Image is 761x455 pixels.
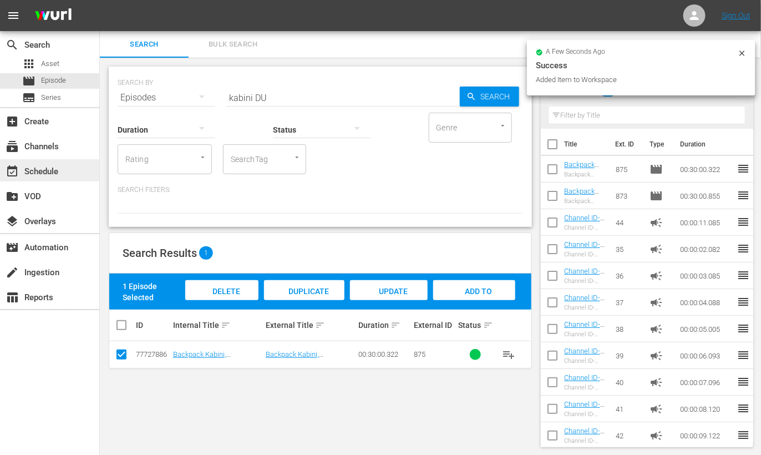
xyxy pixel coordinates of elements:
th: Title [564,129,608,160]
a: Channel ID-5sec [564,320,605,337]
span: event_available [6,165,19,178]
span: Ad [650,349,663,362]
span: reorder [737,402,750,415]
img: ans4CAIJ8jUAAAAAAAAAAAAAAAAAAAAAAAAgQb4GAAAAAAAAAAAAAAAAAAAAAAAAJMjXAAAAAAAAAAAAAAAAAAAAAAAAgAT5G... [27,3,80,29]
div: Channel ID-2sec [564,251,607,258]
a: Channel ID-9sec [564,427,605,443]
button: Open [197,152,208,163]
td: 00:00:11.085 [676,209,737,236]
td: 00:00:05.005 [676,316,737,342]
span: Ad [650,269,663,282]
td: 00:00:04.088 [676,289,737,316]
span: reorder [737,215,750,229]
td: 00:30:00.855 [676,183,737,209]
div: Channel ID-9sec [564,437,607,444]
td: 36 [611,262,646,289]
span: Series [22,91,35,104]
th: Duration [673,129,740,160]
span: 875 [414,350,426,358]
span: Overlays [6,215,19,228]
span: Asset [41,58,59,69]
span: reorder [737,322,750,335]
td: 38 [611,316,646,342]
span: Bulk Search [195,38,271,51]
td: 00:00:03.085 [676,262,737,289]
div: Duration [358,318,410,332]
a: Channel ID-11sec [564,214,605,230]
td: 00:00:07.096 [676,369,737,396]
a: Backpack Badami, [GEOGRAPHIC_DATA] (DU) [564,187,607,220]
div: Channel ID-8sec [564,411,607,418]
div: Internal Title [173,318,262,332]
div: 00:30:00.322 [358,350,410,358]
td: 00:00:08.120 [676,396,737,422]
div: Added Item to Workspace [536,74,735,85]
span: Search [6,38,19,52]
td: 35 [611,236,646,262]
span: Episode [650,163,663,176]
div: Channel ID-6sec [564,357,607,365]
td: 00:00:06.093 [676,342,737,369]
a: Channel ID-2sec [564,240,605,257]
span: Episode [650,189,663,203]
a: Backpack Kabini, [GEOGRAPHIC_DATA] [266,350,333,367]
span: Search [106,38,182,51]
a: Sign Out [722,11,750,20]
span: reorder [737,375,750,388]
a: Channel ID-3sec [564,267,605,284]
span: sort [221,320,231,330]
a: Channel ID-7sec [564,373,605,390]
span: reorder [737,428,750,442]
div: Backpack Kabini, [GEOGRAPHIC_DATA] [564,171,607,178]
td: 00:00:02.082 [676,236,737,262]
th: Type [643,129,673,160]
span: Delete Episodes [200,287,244,317]
span: Ad [650,322,663,336]
div: ID [136,321,170,330]
span: Ad [650,429,663,442]
button: Duplicate Episode [264,280,344,300]
span: reorder [737,295,750,309]
span: Episode [41,75,66,86]
span: playlist_add [503,348,516,361]
div: Channel ID-5sec [564,331,607,338]
td: 44 [611,209,646,236]
span: reorder [737,348,750,362]
div: External Title [266,318,355,332]
a: Backpack Kabini, [GEOGRAPHIC_DATA] (DU) [173,350,256,367]
div: Status [459,318,493,332]
span: sort [390,320,400,330]
th: Ext. ID [608,129,643,160]
button: playlist_add [496,341,522,368]
span: reorder [737,189,750,202]
div: Channel ID-11sec [564,224,607,231]
td: 873 [611,183,646,209]
td: 37 [611,289,646,316]
span: a few seconds ago [546,48,606,57]
span: Ad [650,242,663,256]
span: sort [483,320,493,330]
span: Ad [650,376,663,389]
div: External ID [414,321,455,330]
span: Automation [6,241,19,254]
button: Open [292,152,302,163]
span: reorder [737,242,750,255]
td: 41 [611,396,646,422]
span: Series [41,92,61,103]
div: Backpack Badami, [GEOGRAPHIC_DATA] [564,198,607,205]
span: reorder [737,269,750,282]
div: Success [536,59,747,72]
button: Update Metadata [350,280,428,300]
span: Ad [650,296,663,309]
span: Add to Workspace [447,287,501,317]
span: Search Results [123,246,197,260]
div: Channel ID-7sec [564,384,607,391]
span: Asset [22,57,35,70]
a: Channel ID-6sec [564,347,605,363]
span: Episode [22,74,35,88]
span: Create [6,115,19,128]
span: Update Metadata [365,287,413,317]
div: Episodes [118,82,215,113]
span: sort [315,320,325,330]
td: 40 [611,369,646,396]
